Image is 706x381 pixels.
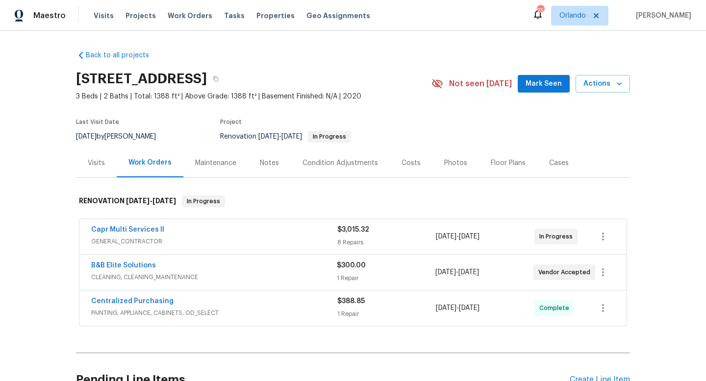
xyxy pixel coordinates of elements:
span: Visits [94,11,114,21]
span: [DATE] [258,133,279,140]
span: - [436,232,479,241]
span: Tasks [224,12,245,19]
span: In Progress [309,134,350,140]
div: 8 Repairs [337,238,436,247]
span: [DATE] [436,305,456,311]
span: PAINTING, APPLIANCE, CABINETS, OD_SELECT [91,308,337,318]
span: Properties [256,11,295,21]
div: Visits [88,158,105,168]
div: Costs [402,158,421,168]
span: In Progress [183,196,224,206]
h6: RENOVATION [79,195,176,207]
span: Vendor Accepted [538,267,594,277]
span: - [126,197,176,204]
span: 3 Beds | 2 Baths | Total: 1388 ft² | Above Grade: 1388 ft² | Basement Finished: N/A | 2020 [76,92,431,101]
span: $388.85 [337,298,365,305]
span: $300.00 [337,262,366,269]
div: Floor Plans [491,158,526,168]
button: Copy Address [207,70,225,88]
span: GENERAL_CONTRACTOR [91,237,337,246]
span: Project [220,119,242,125]
span: [DATE] [152,197,176,204]
div: Condition Adjustments [303,158,378,168]
span: Last Visit Date [76,119,119,125]
span: [PERSON_NAME] [632,11,691,21]
div: 25 [537,6,544,16]
span: In Progress [539,232,577,241]
span: Mark Seen [526,78,562,90]
span: [DATE] [435,269,456,276]
div: Photos [444,158,467,168]
div: 1 Repair [337,273,435,283]
button: Mark Seen [518,75,570,93]
div: by [PERSON_NAME] [76,131,168,143]
span: - [436,303,479,313]
a: B&B Elite Solutions [91,262,156,269]
span: Orlando [559,11,586,21]
div: Cases [549,158,569,168]
div: Notes [260,158,279,168]
span: - [435,267,479,277]
a: Back to all projects [76,50,170,60]
span: $3,015.32 [337,226,369,233]
div: Work Orders [128,158,172,167]
span: [DATE] [458,269,479,276]
span: [DATE] [281,133,302,140]
span: CLEANING, CLEANING_MAINTENANCE [91,272,337,282]
a: Centralized Purchasing [91,298,174,305]
span: [DATE] [459,233,479,240]
span: Work Orders [168,11,212,21]
span: Not seen [DATE] [449,79,512,89]
span: Complete [539,303,573,313]
span: Geo Assignments [306,11,370,21]
a: Capr Multi Services ll [91,226,164,233]
span: [DATE] [126,197,150,204]
div: Maintenance [195,158,236,168]
span: [DATE] [76,133,97,140]
span: Actions [583,78,622,90]
div: RENOVATION [DATE]-[DATE]In Progress [76,186,630,217]
button: Actions [576,75,630,93]
span: Maestro [33,11,66,21]
span: Projects [126,11,156,21]
div: 1 Repair [337,309,436,319]
span: [DATE] [459,305,479,311]
span: Renovation [220,133,351,140]
h2: [STREET_ADDRESS] [76,74,207,84]
span: [DATE] [436,233,456,240]
span: - [258,133,302,140]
